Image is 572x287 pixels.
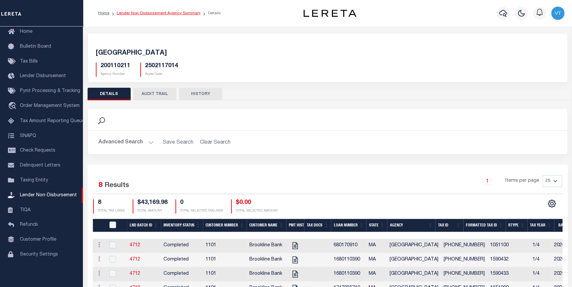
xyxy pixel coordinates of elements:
[203,239,247,253] td: 1101
[331,267,366,281] td: 1680110390
[441,253,487,267] td: [PHONE_NUMBER]
[530,253,551,267] td: 1/4
[331,219,366,232] th: Loan Number: activate to sort column ascending
[304,219,331,232] th: Tax Docs: activate to sort column ascending
[551,7,564,20] img: svg+xml;base64,PHN2ZyB4bWxucz0iaHR0cDovL3d3dy53My5vcmcvMjAwMC9zdmciIHBvaW50ZXItZXZlbnRzPSJub25lIi...
[20,163,60,168] span: Delinquent Letters
[387,219,435,232] th: Agency: activate to sort column ascending
[8,102,19,111] i: travel_explore
[236,209,278,214] p: TOTAL SELECTED AMOUNT
[441,239,487,253] td: [PHONE_NUMBER]
[387,253,441,267] td: [GEOGRAPHIC_DATA]
[179,88,222,100] button: HISTORY
[98,199,125,207] h4: 8
[20,208,31,212] span: TIQA
[487,267,530,281] td: 1590433
[98,136,154,149] button: Advanced Search
[20,148,55,153] span: Check Requests
[203,267,247,281] td: 1101
[100,72,130,77] p: Agency Number
[130,243,140,248] a: 4712
[137,199,167,207] h4: $43,169.98
[180,209,223,214] p: TOTAL SELECTED TAXLINES
[100,63,130,70] h5: 200110211
[20,178,48,183] span: Taxing Entity
[145,63,178,70] h5: 2502117014
[20,193,77,198] span: Lender Non-Disbursement
[366,267,387,281] td: MA
[180,199,223,207] h4: 0
[527,219,554,232] th: Tax Year: activate to sort column ascending
[286,219,304,232] th: Pmt Hist
[88,88,131,100] button: DETAILS
[20,133,36,138] span: SNAPQ
[20,119,85,123] span: Tax Amount Reporting Queue
[487,253,530,267] td: 1590432
[130,271,140,276] a: 4712
[161,219,203,232] th: Inventory Status: activate to sort column ascending
[98,209,125,214] p: TOTAL TAX LINES
[505,177,539,185] span: Items per page
[20,59,38,64] span: Tax Bills
[93,219,105,232] th: &nbsp;&nbsp;&nbsp;&nbsp;&nbsp;&nbsp;&nbsp;&nbsp;&nbsp;&nbsp;
[20,44,51,49] span: Bulletin Board
[98,182,102,189] span: 8
[20,237,56,242] span: Customer Profile
[247,219,286,232] th: Customer Name: activate to sort column ascending
[247,267,286,281] td: Brookline Bank
[20,104,80,108] span: Order Management System
[387,267,441,281] td: [GEOGRAPHIC_DATA]
[530,267,551,281] td: 1/4
[20,89,80,93] span: Pymt Processing & Tracking
[435,219,463,232] th: Tax Id: activate to sort column ascending
[463,219,506,232] th: Formatted Tax Id: activate to sort column ascending
[484,177,491,185] a: 1
[530,239,551,253] td: 1/4
[236,199,278,207] h4: $0.00
[201,10,221,16] li: Details
[161,253,203,267] td: Completed
[387,239,441,253] td: [GEOGRAPHIC_DATA]
[104,180,129,191] label: Results
[366,253,387,267] td: MA
[161,267,203,281] td: Completed
[247,239,286,253] td: Brookline Bank
[20,74,66,78] span: Lender Disbursement
[203,253,247,267] td: 1101
[133,88,176,100] button: AUDIT TRAIL
[303,10,356,17] img: logo-dark.svg
[145,72,178,77] p: Payee Code
[366,239,387,253] td: MA
[203,219,247,232] th: Customer Number: activate to sort column ascending
[506,219,527,232] th: RType: activate to sort column ascending
[161,239,203,253] td: Completed
[441,267,487,281] td: [PHONE_NUMBER]
[20,29,32,34] span: Home
[137,209,167,214] p: TOTAL AMOUNT
[20,222,38,227] span: Refunds
[20,252,58,257] span: Security Settings
[98,11,109,15] a: Home
[247,253,286,267] td: Brookline Bank
[331,253,366,267] td: 1680110390
[331,239,366,253] td: 680170910
[487,239,530,253] td: 1051100
[96,50,167,57] span: [GEOGRAPHIC_DATA]
[105,219,127,232] th: QID
[117,11,201,15] a: Lender Non-Disbursement Agency Summary
[130,257,140,262] a: 4712
[366,219,387,232] th: State: activate to sort column ascending
[127,219,161,232] th: LND Batch ID: activate to sort column ascending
